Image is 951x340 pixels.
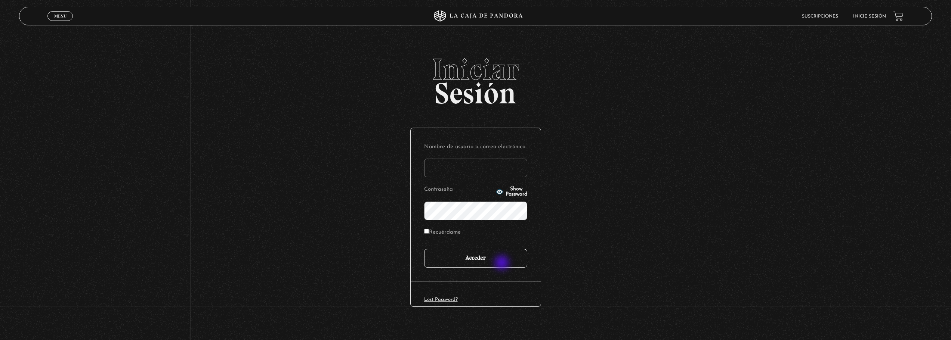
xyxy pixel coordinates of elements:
label: Contraseña [424,184,494,196]
span: Cerrar [52,20,69,25]
span: Iniciar [19,54,932,84]
a: View your shopping cart [893,11,904,21]
span: Show Password [506,187,527,197]
button: Show Password [496,187,527,197]
a: Inicie sesión [853,14,886,19]
a: Suscripciones [802,14,838,19]
a: Lost Password? [424,297,458,302]
input: Recuérdame [424,229,429,234]
input: Acceder [424,249,527,268]
span: Menu [54,14,67,18]
label: Nombre de usuario o correo electrónico [424,141,527,153]
h2: Sesión [19,54,932,102]
label: Recuérdame [424,227,461,238]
